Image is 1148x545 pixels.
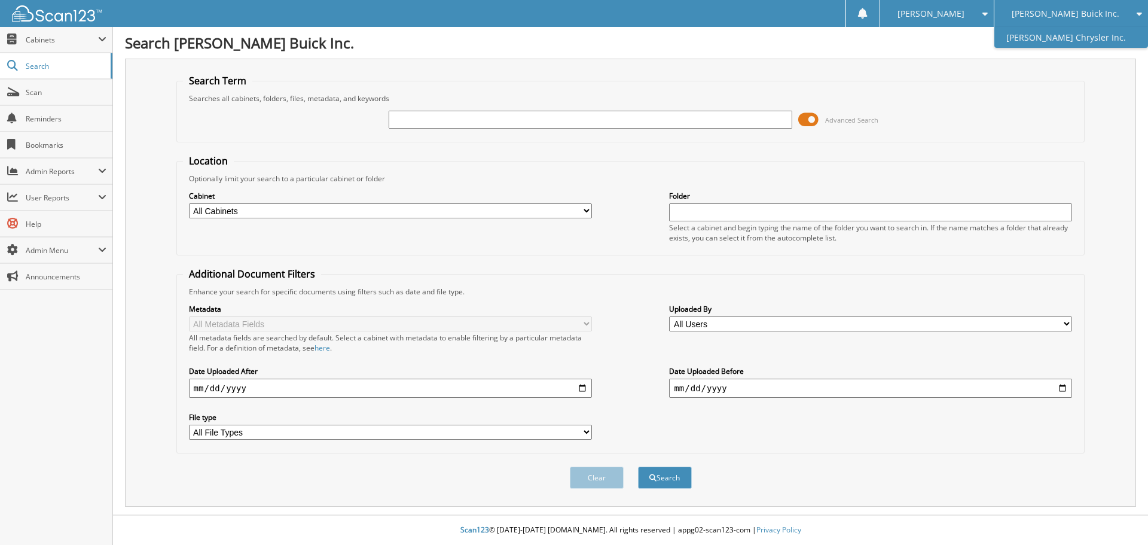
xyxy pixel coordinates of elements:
[189,333,592,353] div: All metadata fields are searched by default. Select a cabinet with metadata to enable filtering b...
[183,287,1079,297] div: Enhance your search for specific documents using filters such as date and file type.
[189,366,592,376] label: Date Uploaded After
[756,525,801,535] a: Privacy Policy
[183,267,321,281] legend: Additional Document Filters
[994,27,1148,48] a: [PERSON_NAME] Chrysler Inc.
[897,10,964,17] span: [PERSON_NAME]
[189,412,592,422] label: File type
[1088,488,1148,545] iframe: Chat Widget
[26,219,106,229] span: Help
[183,173,1079,184] div: Optionally limit your search to a particular cabinet or folder
[26,114,106,124] span: Reminders
[1012,10,1119,17] span: [PERSON_NAME] Buick Inc.
[669,304,1072,314] label: Uploaded By
[26,61,105,71] span: Search
[183,93,1079,103] div: Searches all cabinets, folders, files, metadata, and keywords
[113,516,1148,545] div: © [DATE]-[DATE] [DOMAIN_NAME]. All rights reserved | appg02-scan123-com |
[638,467,692,489] button: Search
[26,87,106,98] span: Scan
[669,223,1072,243] div: Select a cabinet and begin typing the name of the folder you want to search in. If the name match...
[26,166,98,176] span: Admin Reports
[570,467,624,489] button: Clear
[26,193,98,203] span: User Reports
[183,154,234,168] legend: Location
[125,33,1136,53] h1: Search [PERSON_NAME] Buick Inc.
[26,140,106,150] span: Bookmarks
[315,343,330,353] a: here
[12,5,102,22] img: scan123-logo-white.svg
[26,245,98,255] span: Admin Menu
[669,191,1072,201] label: Folder
[669,379,1072,398] input: end
[825,115,878,124] span: Advanced Search
[460,525,489,535] span: Scan123
[189,379,592,398] input: start
[189,191,592,201] label: Cabinet
[189,304,592,314] label: Metadata
[26,35,98,45] span: Cabinets
[669,366,1072,376] label: Date Uploaded Before
[26,272,106,282] span: Announcements
[183,74,252,87] legend: Search Term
